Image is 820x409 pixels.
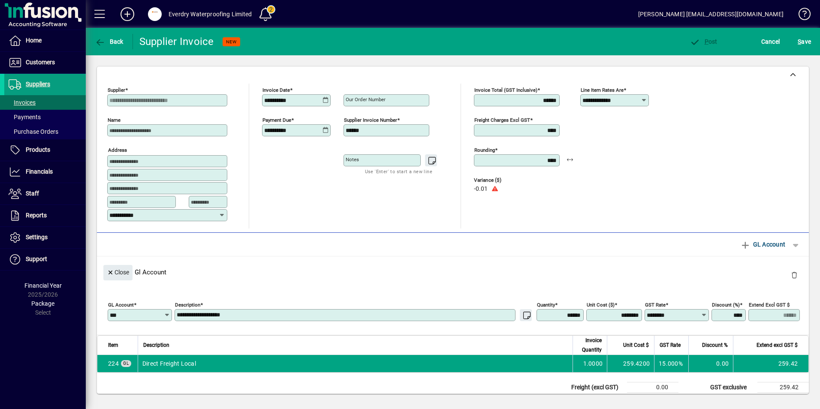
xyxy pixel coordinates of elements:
[759,34,782,49] button: Cancel
[9,99,36,106] span: Invoices
[474,117,530,123] mat-label: Freight charges excl GST
[712,301,740,307] mat-label: Discount (%)
[108,359,119,368] span: Direct Freight Local
[97,256,809,288] div: Gl Account
[141,6,169,22] button: Profile
[749,301,790,307] mat-label: Extend excl GST $
[4,110,86,124] a: Payments
[101,268,135,276] app-page-header-button: Close
[474,147,495,153] mat-label: Rounding
[108,301,134,307] mat-label: GL Account
[26,146,50,153] span: Products
[4,161,86,183] a: Financials
[660,340,681,350] span: GST Rate
[705,38,708,45] span: P
[93,34,126,49] button: Back
[587,301,615,307] mat-label: Unit Cost ($)
[687,34,720,49] button: Post
[567,382,627,392] td: Freight (excl GST)
[4,139,86,161] a: Products
[638,7,784,21] div: [PERSON_NAME] [EMAIL_ADDRESS][DOMAIN_NAME]
[95,38,124,45] span: Back
[26,190,39,197] span: Staff
[757,340,798,350] span: Extend excl GST $
[9,128,58,135] span: Purchase Orders
[175,301,200,307] mat-label: Description
[108,117,121,123] mat-label: Name
[761,35,780,48] span: Cancel
[581,87,624,93] mat-label: Line item rates are
[567,392,627,403] td: Rounding
[86,34,133,49] app-page-header-button: Back
[226,39,237,45] span: NEW
[796,34,813,49] button: Save
[262,87,290,93] mat-label: Invoice date
[706,382,757,392] td: GST exclusive
[573,355,607,372] td: 1.0000
[26,212,47,219] span: Reports
[474,177,525,183] span: Variance ($)
[702,340,728,350] span: Discount %
[114,6,141,22] button: Add
[474,87,537,93] mat-label: Invoice Total (GST inclusive)
[143,340,169,350] span: Description
[108,87,125,93] mat-label: Supplier
[792,2,809,30] a: Knowledge Base
[103,265,133,280] button: Close
[784,271,805,279] app-page-header-button: Delete
[578,336,602,355] span: Invoice Quantity
[108,340,118,350] span: Item
[688,355,733,372] td: 0.00
[4,124,86,139] a: Purchase Orders
[4,30,86,51] a: Home
[706,392,757,403] td: GST
[654,355,688,372] td: 15.000%
[784,265,805,286] button: Delete
[757,392,809,403] td: 38.91
[4,249,86,270] a: Support
[24,282,62,289] span: Financial Year
[623,340,649,350] span: Unit Cost $
[4,52,86,73] a: Customers
[26,81,50,87] span: Suppliers
[627,392,678,403] td: 0.00
[346,96,386,102] mat-label: Our order number
[645,301,666,307] mat-label: GST rate
[107,265,129,280] span: Close
[757,382,809,392] td: 259.42
[26,168,53,175] span: Financials
[798,38,801,45] span: S
[4,227,86,248] a: Settings
[607,355,654,372] td: 259.4200
[169,7,252,21] div: Everdry Waterproofing Limited
[4,95,86,110] a: Invoices
[31,300,54,307] span: Package
[690,38,717,45] span: ost
[474,186,488,192] span: -0.01
[4,183,86,204] a: Staff
[26,59,55,66] span: Customers
[365,166,432,176] mat-hint: Use 'Enter' to start a new line
[346,156,359,162] mat-label: Notes
[736,237,790,252] button: GL Account
[4,205,86,226] a: Reports
[123,361,129,366] span: GL
[733,355,808,372] td: 259.42
[627,382,678,392] td: 0.00
[9,114,41,120] span: Payments
[798,35,811,48] span: ave
[26,234,48,241] span: Settings
[138,355,573,372] td: Direct Freight Local
[139,35,214,48] div: Supplier Invoice
[26,256,47,262] span: Support
[26,37,42,44] span: Home
[537,301,555,307] mat-label: Quantity
[740,238,785,251] span: GL Account
[344,117,397,123] mat-label: Supplier invoice number
[262,117,291,123] mat-label: Payment due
